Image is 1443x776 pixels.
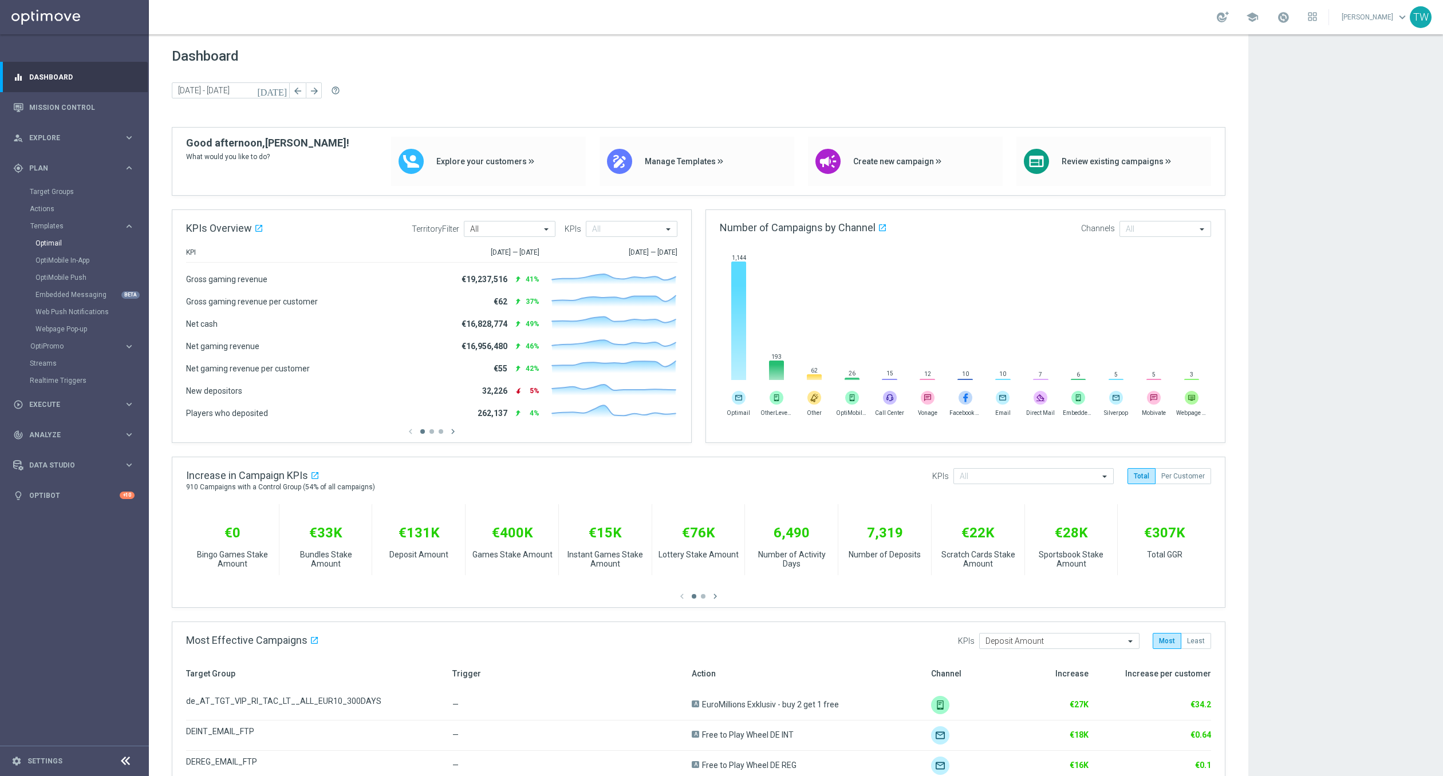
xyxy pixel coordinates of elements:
[30,200,148,217] div: Actions
[30,359,119,368] a: Streams
[13,430,135,440] button: track_changes Analyze keyboard_arrow_right
[30,183,148,200] div: Target Groups
[30,355,148,372] div: Streams
[11,756,22,766] i: settings
[124,341,135,352] i: keyboard_arrow_right
[29,92,135,122] a: Mission Control
[30,338,148,355] div: OptiPromo
[30,221,135,231] button: Templates keyboard_arrow_right
[29,480,120,510] a: Optibot
[30,372,148,389] div: Realtime Triggers
[36,235,148,252] div: Optimail
[13,491,135,500] button: lightbulb Optibot +10
[13,72,23,82] i: equalizer
[36,239,119,248] a: Optimail
[13,92,135,122] div: Mission Control
[13,490,23,501] i: lightbulb
[1341,9,1410,26] a: [PERSON_NAME]keyboard_arrow_down
[29,431,124,438] span: Analyze
[124,429,135,440] i: keyboard_arrow_right
[30,187,119,196] a: Target Groups
[13,163,23,173] i: gps_fixed
[13,163,124,173] div: Plan
[36,252,148,269] div: OptiMobile In-App
[120,492,135,499] div: +10
[36,273,119,282] a: OptiMobile Push
[13,400,135,409] button: play_circle_outline Execute keyboard_arrow_right
[124,163,135,173] i: keyboard_arrow_right
[30,223,112,229] span: Templates
[1246,11,1259,23] span: school
[30,204,119,213] a: Actions
[13,399,124,410] div: Execute
[36,290,119,299] a: Embedded Messaging
[13,73,135,82] button: equalizer Dashboard
[30,343,124,350] div: OptiPromo
[36,320,148,338] div: Webpage Pop-up
[30,376,119,385] a: Realtime Triggers
[36,324,119,334] a: Webpage Pop-up
[36,269,148,286] div: OptiMobile Push
[13,164,135,173] button: gps_fixed Plan keyboard_arrow_right
[13,461,135,470] button: Data Studio keyboard_arrow_right
[36,256,119,265] a: OptiMobile In-App
[29,165,124,172] span: Plan
[36,307,119,316] a: Web Push Notifications
[13,133,124,143] div: Explore
[13,399,23,410] i: play_circle_outline
[124,221,135,232] i: keyboard_arrow_right
[29,62,135,92] a: Dashboard
[30,343,112,350] span: OptiPromo
[124,399,135,410] i: keyboard_arrow_right
[13,480,135,510] div: Optibot
[30,342,135,351] button: OptiPromo keyboard_arrow_right
[13,133,135,142] button: person_search Explore keyboard_arrow_right
[30,223,124,229] div: Templates
[36,303,148,320] div: Web Push Notifications
[36,286,148,303] div: Embedded Messaging
[13,430,23,440] i: track_changes
[124,132,135,143] i: keyboard_arrow_right
[124,460,135,470] i: keyboard_arrow_right
[27,758,62,765] a: Settings
[1410,6,1432,28] div: TW
[29,401,124,408] span: Execute
[30,217,148,338] div: Templates
[13,133,23,143] i: person_search
[29,134,124,141] span: Explore
[13,460,124,470] div: Data Studio
[1396,11,1409,23] span: keyboard_arrow_down
[13,103,135,112] button: Mission Control
[29,462,124,469] span: Data Studio
[121,291,140,299] div: BETA
[13,430,124,440] div: Analyze
[13,62,135,92] div: Dashboard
